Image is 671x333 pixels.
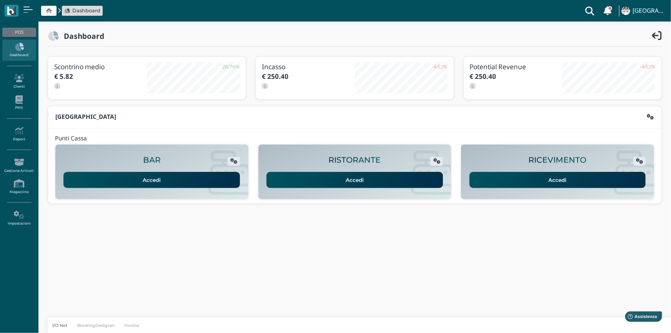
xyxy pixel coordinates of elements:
[262,63,355,70] h3: Incasso
[59,32,104,40] h2: Dashboard
[54,63,147,70] h3: Scontrino medio
[529,156,587,165] h2: RICEVIMENTO
[262,72,288,81] b: € 250.40
[616,309,664,326] iframe: Help widget launcher
[72,7,100,14] span: Dashboard
[65,7,100,14] a: Dashboard
[23,6,51,12] span: Assistenza
[55,135,87,142] h4: Punti Cassa
[328,156,381,165] h2: RISTORANTE
[63,172,240,188] a: Accedi
[7,7,16,15] img: logo
[2,176,36,197] a: Magazzino
[2,71,36,92] a: Clienti
[54,72,73,81] b: € 5.82
[620,2,666,20] a: ... [GEOGRAPHIC_DATA]
[2,92,36,113] a: PMS
[143,156,161,165] h2: BAR
[633,8,666,14] h4: [GEOGRAPHIC_DATA]
[470,172,646,188] a: Accedi
[470,63,563,70] h3: Potential Revenue
[621,7,630,15] img: ...
[2,123,36,145] a: Report
[470,72,496,81] b: € 250.40
[2,40,36,61] a: Dashboard
[55,113,116,121] b: [GEOGRAPHIC_DATA]
[266,172,443,188] a: Accedi
[2,155,36,176] a: Gestione Articoli
[2,208,36,229] a: Impostazioni
[2,28,36,37] div: POS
